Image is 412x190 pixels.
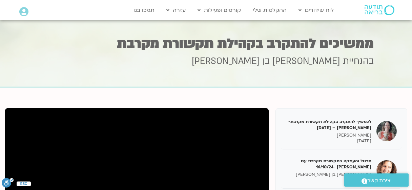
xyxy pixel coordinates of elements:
p: [PERSON_NAME] [286,133,371,138]
img: להמשיך להתקרב בקהילת תקשורת מקרבת- שאניה – 14/10/24 [376,121,397,141]
p: [PERSON_NAME] בן [PERSON_NAME] [286,172,371,177]
h5: להמשיך להתקרב בקהילת תקשורת מקרבת- [PERSON_NAME] – [DATE] [286,119,371,131]
a: תמכו בנו [130,4,158,17]
a: קורסים ופעילות [194,4,244,17]
img: תודעה בריאה [365,5,394,15]
h1: ממשיכים להתקרב בקהילת תקשורת מקרבת [38,37,374,50]
img: תרגול והעמקה בתקשורת מקרבת עם שאניה -16/10/24 [376,160,397,181]
p: [DATE] [286,138,371,144]
a: לוח שידורים [295,4,337,17]
a: ההקלטות שלי [249,4,290,17]
a: עזרה [163,4,189,17]
p: [DATE] [286,177,371,183]
h5: תרגול והעמקה בתקשורת מקרבת עם [PERSON_NAME] -16/10/24 [286,158,371,170]
span: יצירת קשר [367,176,392,185]
span: בהנחיית [343,55,374,67]
a: יצירת קשר [344,173,409,187]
